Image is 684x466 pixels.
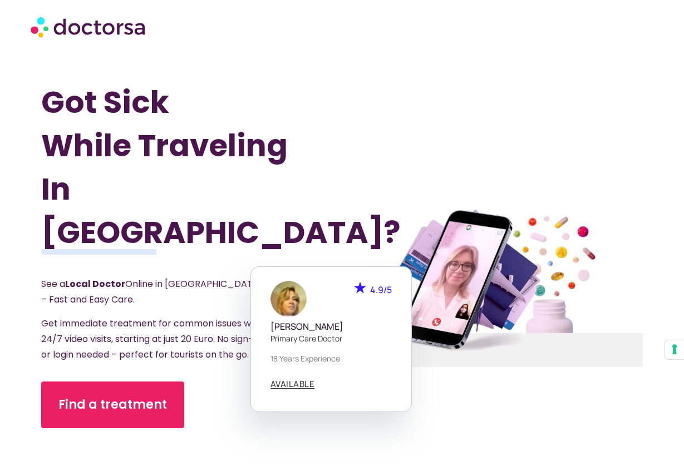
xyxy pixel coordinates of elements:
[65,277,125,290] strong: Local Doctor
[58,396,167,414] span: Find a treatment
[270,321,392,332] h5: [PERSON_NAME]
[41,381,184,428] a: Find a treatment
[270,353,392,364] p: 18 years experience
[41,277,263,306] span: See a Online in [GEOGRAPHIC_DATA] – Fast and Easy Care.
[665,340,684,359] button: Your consent preferences for tracking technologies
[270,380,315,389] a: AVAILABLE
[270,333,392,344] p: Primary care doctor
[370,284,392,296] span: 4.9/5
[270,380,315,388] span: AVAILABLE
[41,317,264,361] span: Get immediate treatment for common issues with 24/7 video visits, starting at just 20 Euro. No si...
[41,81,297,254] h1: Got Sick While Traveling In [GEOGRAPHIC_DATA]?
